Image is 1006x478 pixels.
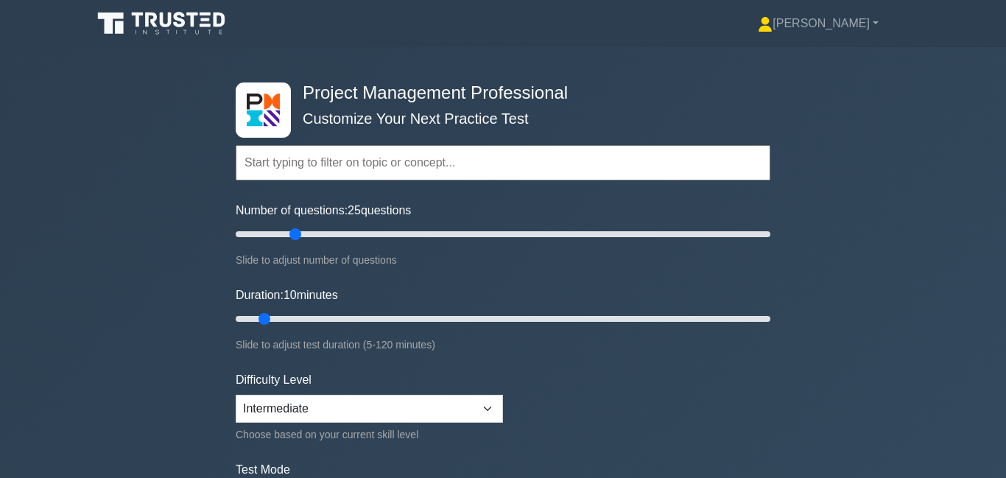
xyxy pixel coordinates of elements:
input: Start typing to filter on topic or concept... [236,145,770,180]
span: 10 [284,289,297,301]
label: Duration: minutes [236,287,338,304]
label: Difficulty Level [236,371,312,389]
span: 25 [348,204,361,217]
div: Slide to adjust test duration (5-120 minutes) [236,336,770,354]
div: Slide to adjust number of questions [236,251,770,269]
h4: Project Management Professional [297,82,698,104]
div: Choose based on your current skill level [236,426,503,443]
a: [PERSON_NAME] [722,9,914,38]
label: Number of questions: questions [236,202,411,219]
